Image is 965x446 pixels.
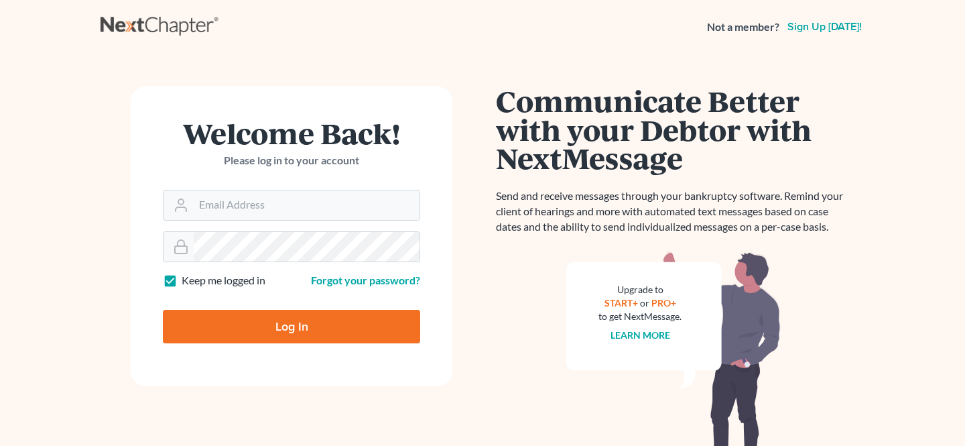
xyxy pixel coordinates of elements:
[194,190,420,220] input: Email Address
[610,329,670,341] a: Learn more
[651,297,676,309] a: PRO+
[496,188,851,235] p: Send and receive messages through your bankruptcy software. Remind your client of hearings and mo...
[598,310,682,323] div: to get NextMessage.
[163,119,420,148] h1: Welcome Back!
[311,274,420,286] a: Forgot your password?
[163,310,420,343] input: Log In
[163,153,420,168] p: Please log in to your account
[785,21,864,32] a: Sign up [DATE]!
[707,19,779,35] strong: Not a member?
[604,297,638,309] a: START+
[640,297,649,309] span: or
[182,273,265,288] label: Keep me logged in
[598,283,682,296] div: Upgrade to
[496,87,851,172] h1: Communicate Better with your Debtor with NextMessage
